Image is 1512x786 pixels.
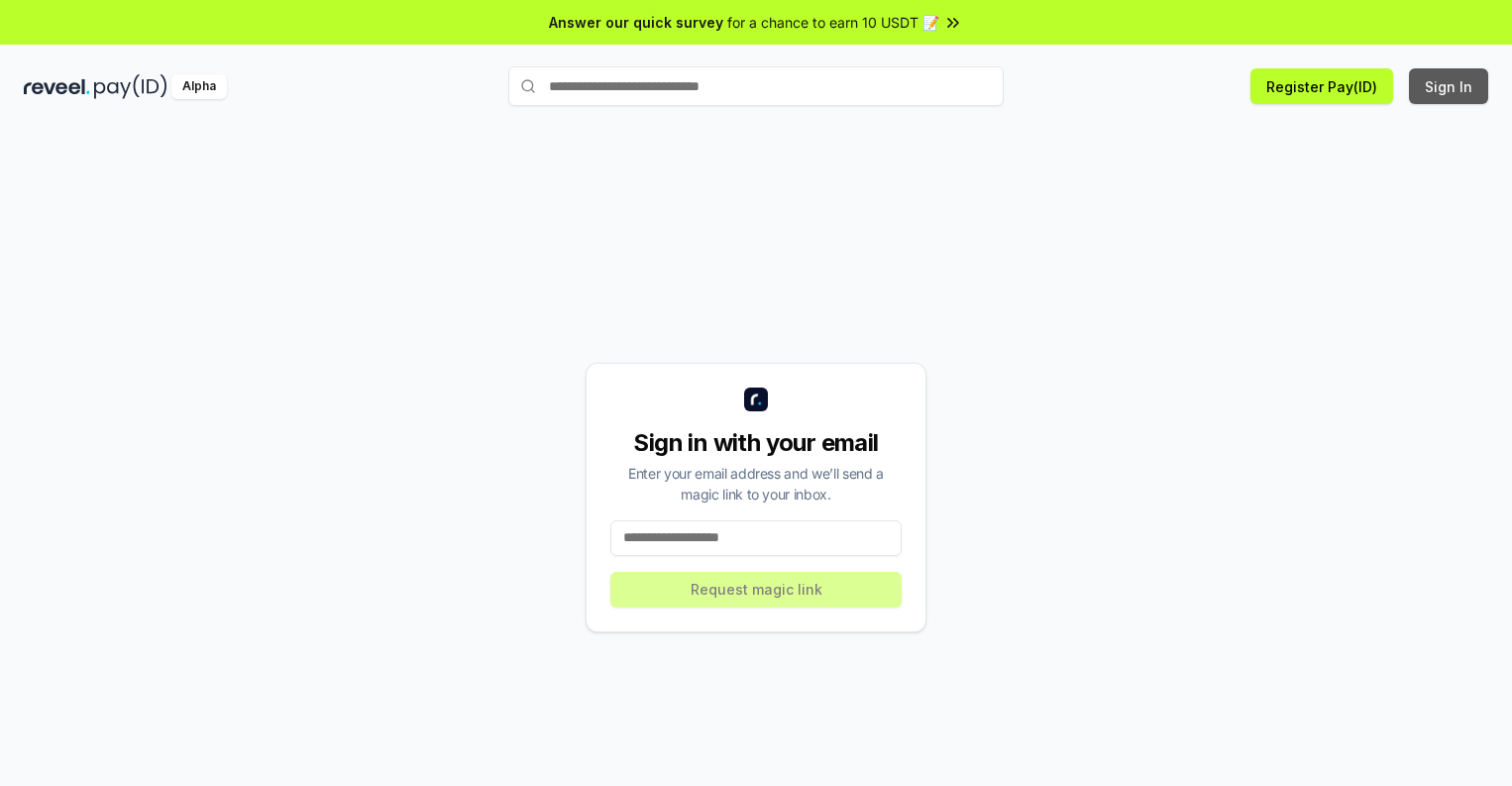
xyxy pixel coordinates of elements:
[610,463,902,505] div: Enter your email address and we’ll send a magic link to your inbox.
[727,12,939,33] span: for a chance to earn 10 USDT 📝
[610,427,902,459] div: Sign in with your email
[1409,68,1488,104] button: Sign In
[24,74,90,99] img: reveel_dark
[744,388,768,411] img: logo_small
[171,74,227,99] div: Alpha
[94,74,167,99] img: pay_id
[1250,68,1393,104] button: Register Pay(ID)
[549,12,723,33] span: Answer our quick survey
